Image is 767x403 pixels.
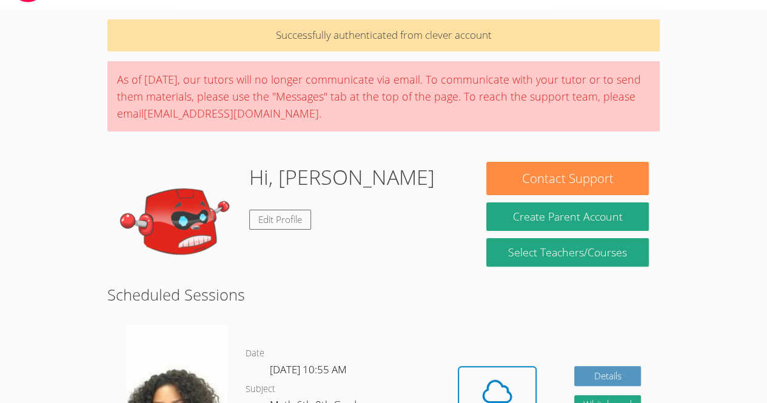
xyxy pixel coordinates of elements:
[246,382,275,397] dt: Subject
[486,162,648,195] button: Contact Support
[486,202,648,231] button: Create Parent Account
[574,366,641,386] a: Details
[107,19,660,52] p: Successfully authenticated from clever account
[249,162,435,193] h1: Hi, [PERSON_NAME]
[486,238,648,267] a: Select Teachers/Courses
[118,162,239,283] img: default.png
[246,346,264,361] dt: Date
[107,283,660,306] h2: Scheduled Sessions
[107,61,660,132] div: As of [DATE], our tutors will no longer communicate via email. To communicate with your tutor or ...
[249,210,311,230] a: Edit Profile
[270,362,347,376] span: [DATE] 10:55 AM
